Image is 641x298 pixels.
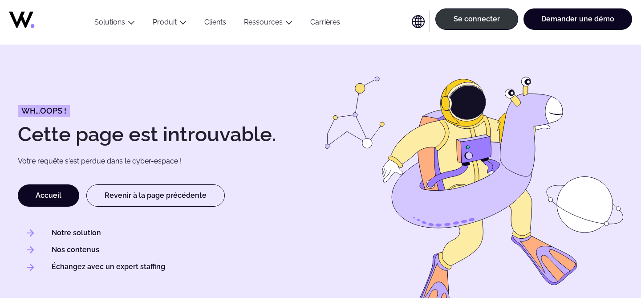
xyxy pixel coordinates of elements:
[18,184,79,207] a: Accueil
[86,184,225,207] a: Revenir à la page précédente
[244,18,283,26] a: Ressources
[21,107,66,115] span: Wh…oops !
[523,8,632,30] a: Demander une démo
[435,8,518,30] a: Se connecter
[18,156,286,166] p: Votre requête s'est perdue dans le cyber-espace !
[153,18,177,26] a: Produit
[18,124,316,144] h1: Cette page est introuvable.
[195,18,235,30] a: Clients
[52,262,165,272] a: Échangez avec un expert staffing
[85,18,144,30] button: Solutions
[301,18,349,30] a: Carrières
[52,245,99,255] a: Nos contenus
[235,18,301,30] button: Ressources
[144,18,195,30] button: Produit
[52,228,101,238] a: Notre solution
